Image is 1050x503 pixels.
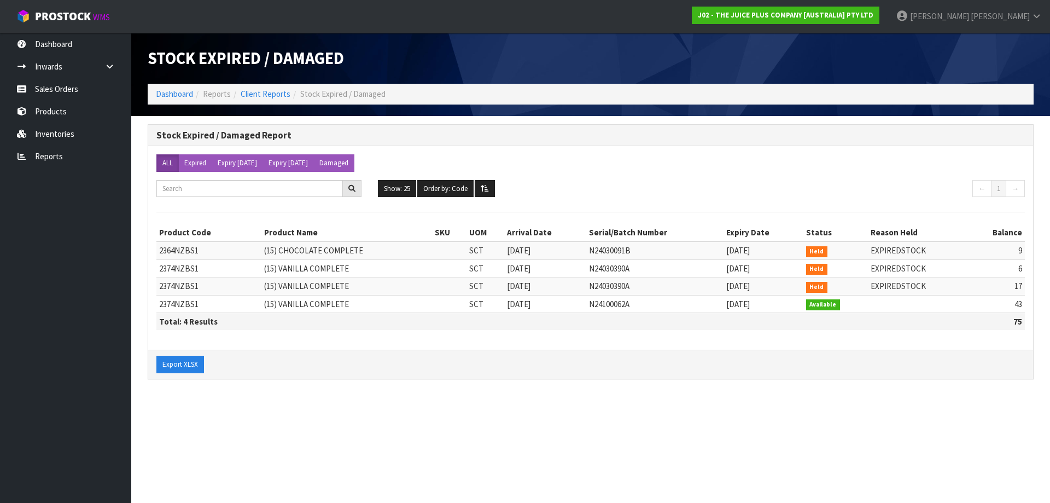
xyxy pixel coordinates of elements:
span: Held [806,246,828,257]
th: Product Code [156,224,261,241]
span: (15) CHOCOLATE COMPLETE [264,245,363,256]
button: Expiry [DATE] [212,154,263,172]
span: Reports [203,89,231,99]
a: ← [972,180,991,198]
h3: Stock Expired / Damaged Report [156,130,1025,141]
span: [PERSON_NAME] [971,11,1030,21]
a: → [1006,180,1025,198]
span: 17 [1014,281,1022,291]
span: SCT [469,281,483,291]
span: (15) VANILLA COMPLETE [264,281,349,291]
span: 9 [1018,245,1022,256]
span: Stock Expired / Damaged [148,48,344,68]
span: EXPIREDSTOCK [871,281,926,291]
span: SCT [469,263,483,274]
span: N24030390A [589,281,629,291]
th: Status [803,224,868,241]
th: Serial/Batch Number [586,224,724,241]
img: cube-alt.png [16,9,30,23]
span: [DATE] [507,245,530,256]
th: SKU [432,224,466,241]
span: Held [806,264,828,275]
input: Search [156,180,343,197]
th: Expiry Date [724,224,803,241]
small: WMS [93,12,110,22]
span: N24030091B [589,245,631,256]
nav: Page navigation [820,180,1025,200]
span: [DATE] [726,281,750,291]
span: Stock Expired / Damaged [300,89,386,99]
button: ALL [156,154,179,172]
th: Arrival Date [504,224,587,241]
span: Held [806,282,828,293]
button: Order by: Code [417,180,474,198]
th: Balance [967,224,1025,241]
button: Expired [178,154,212,172]
th: Total: 4 Results [156,313,261,331]
span: 2364NZBS1 [159,245,199,256]
span: [DATE] [726,299,750,309]
span: 2374NZBS1 [159,281,199,291]
span: N24030390A [589,263,629,274]
button: Expiry [DATE] [262,154,314,172]
span: [DATE] [726,263,750,274]
span: (15) VANILLA COMPLETE [264,299,349,309]
span: [DATE] [507,263,530,274]
span: SCT [469,299,483,309]
span: [DATE] [507,299,530,309]
button: Damaged [313,154,354,172]
button: Export XLSX [156,356,204,373]
span: ProStock [35,9,91,24]
span: 2374NZBS1 [159,263,199,274]
span: SCT [469,245,483,256]
span: [PERSON_NAME] [910,11,969,21]
span: 43 [1014,299,1022,309]
span: 6 [1018,263,1022,274]
a: Dashboard [156,89,193,99]
span: 75 [1013,316,1022,327]
span: [DATE] [507,281,530,291]
span: EXPIREDSTOCK [871,263,926,274]
span: N24100062A [589,299,629,309]
th: UOM [466,224,504,241]
a: Client Reports [241,89,290,99]
span: Available [806,299,841,310]
span: [DATE] [726,245,750,256]
span: (15) VANILLA COMPLETE [264,263,349,274]
a: 1 [991,180,1006,198]
strong: J02 - THE JUICE PLUS COMPANY [AUSTRALIA] PTY LTD [698,10,873,20]
span: EXPIREDSTOCK [871,245,926,256]
span: 2374NZBS1 [159,299,199,309]
button: Show: 25 [378,180,416,198]
th: Product Name [261,224,433,241]
th: Reason Held [868,224,967,241]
